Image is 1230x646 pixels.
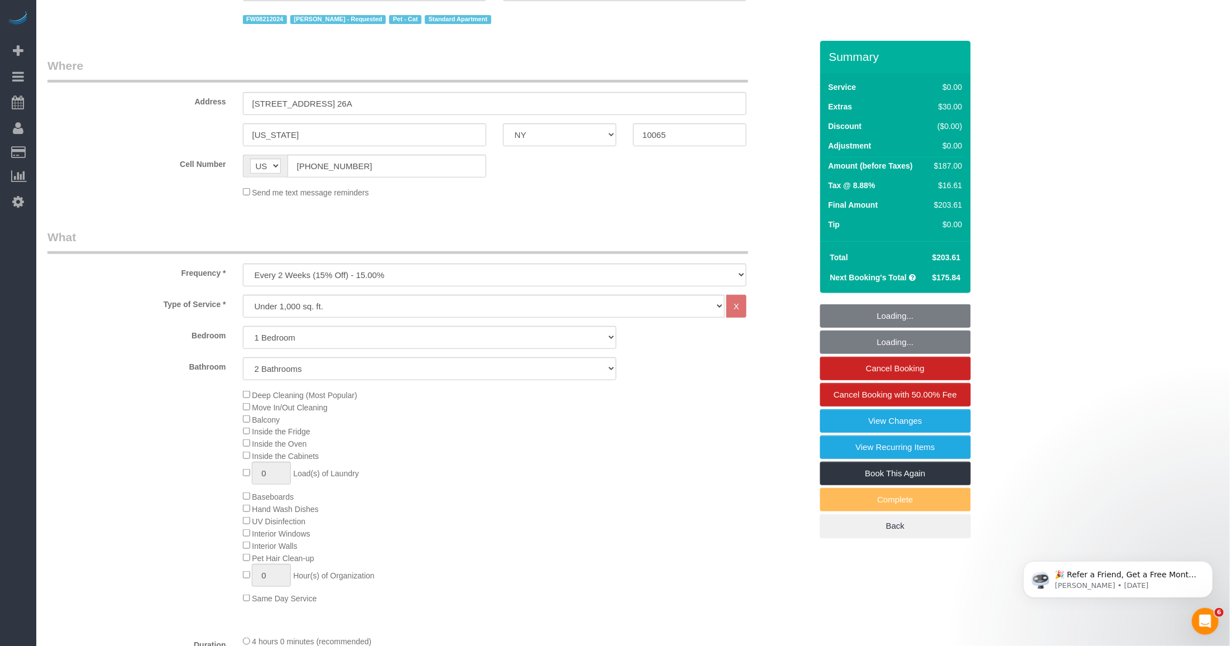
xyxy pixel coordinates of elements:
[243,15,287,24] span: FW08212024
[252,517,305,526] span: UV Disinfection
[39,295,234,310] label: Type of Service *
[293,571,375,580] span: Hour(s) of Organization
[820,383,971,406] a: Cancel Booking with 50.00% Fee
[7,11,29,27] img: Automaid Logo
[252,529,310,538] span: Interior Windows
[930,180,962,191] div: $16.61
[829,82,856,93] label: Service
[932,253,961,262] span: $203.61
[252,452,319,461] span: Inside the Cabinets
[425,15,491,24] span: Standard Apartment
[834,390,957,399] span: Cancel Booking with 50.00% Fee
[829,121,862,132] label: Discount
[39,155,234,170] label: Cell Number
[252,505,318,514] span: Hand Wash Dishes
[820,357,971,380] a: Cancel Booking
[243,123,486,146] input: City
[252,391,357,400] span: Deep Cleaning (Most Popular)
[1215,608,1224,617] span: 6
[290,15,386,24] span: [PERSON_NAME] - Requested
[252,188,368,197] span: Send me text message reminders
[930,160,962,171] div: $187.00
[252,542,297,551] span: Interior Walls
[252,439,307,448] span: Inside the Oven
[820,436,971,459] a: View Recurring Items
[820,462,971,485] a: Book This Again
[930,101,962,112] div: $30.00
[252,403,327,412] span: Move In/Out Cleaning
[252,594,317,603] span: Same Day Service
[829,219,840,230] label: Tip
[252,427,310,436] span: Inside the Fridge
[389,15,422,24] span: Pet - Cat
[1007,538,1230,616] iframe: Intercom notifications message
[288,155,486,178] input: Cell Number
[39,92,234,107] label: Address
[829,50,965,63] h3: Summary
[39,264,234,279] label: Frequency *
[1192,608,1219,635] iframe: Intercom live chat
[829,180,875,191] label: Tax @ 8.88%
[829,140,872,151] label: Adjustment
[252,554,314,563] span: Pet Hair Clean-up
[293,469,359,478] span: Load(s) of Laundry
[830,253,848,262] strong: Total
[829,101,853,112] label: Extras
[930,219,962,230] div: $0.00
[633,123,746,146] input: Zip Code
[829,160,913,171] label: Amount (before Taxes)
[930,82,962,93] div: $0.00
[47,229,748,254] legend: What
[47,58,748,83] legend: Where
[930,199,962,210] div: $203.61
[820,514,971,538] a: Back
[820,409,971,433] a: View Changes
[930,121,962,132] div: ($0.00)
[252,415,280,424] span: Balcony
[39,357,234,372] label: Bathroom
[252,492,294,501] span: Baseboards
[39,326,234,341] label: Bedroom
[829,199,878,210] label: Final Amount
[932,273,961,282] span: $175.84
[930,140,962,151] div: $0.00
[830,273,907,282] strong: Next Booking's Total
